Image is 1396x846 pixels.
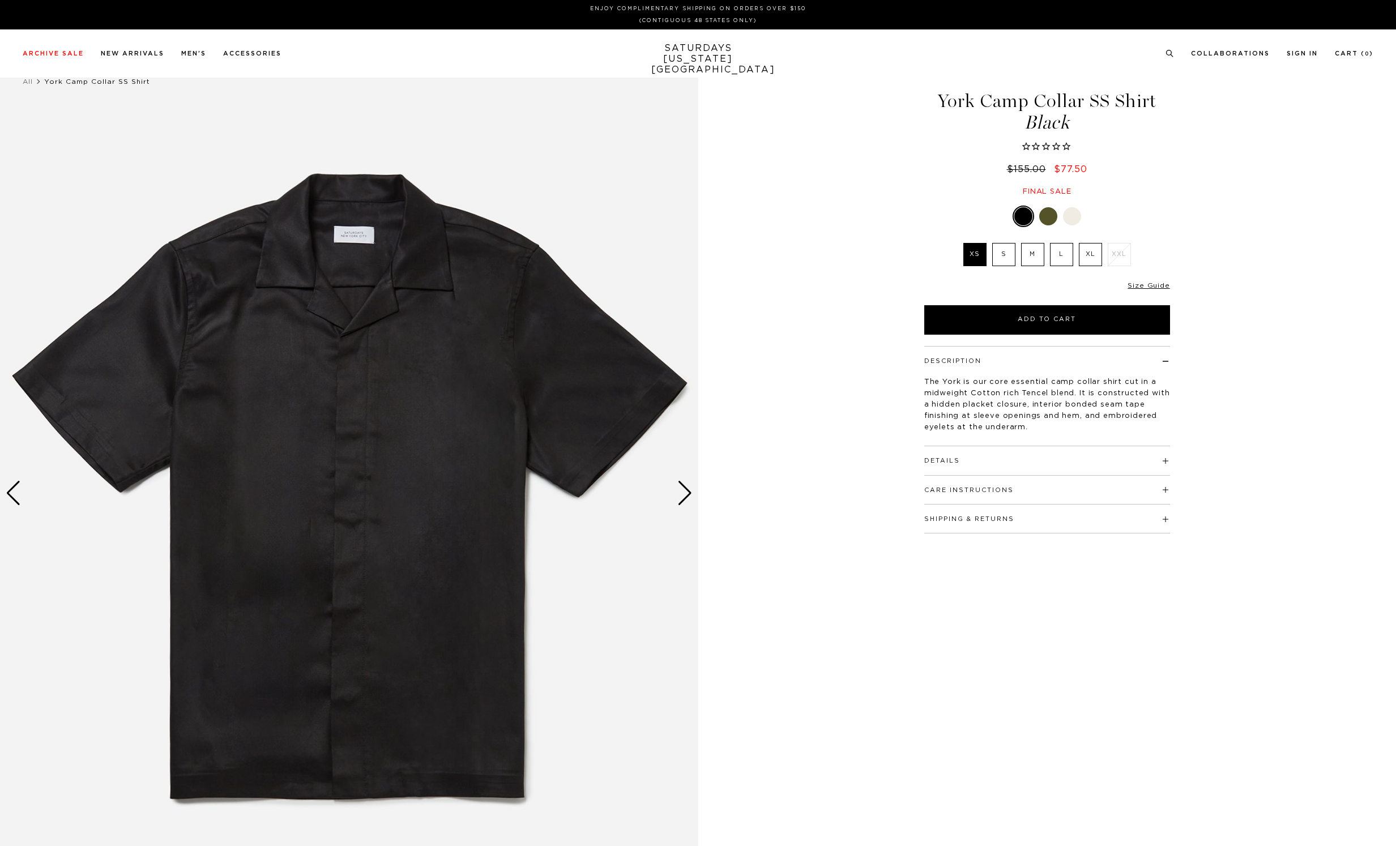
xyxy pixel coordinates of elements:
[23,78,33,85] a: All
[181,50,206,57] a: Men's
[651,43,745,75] a: SATURDAYS[US_STATE][GEOGRAPHIC_DATA]
[924,305,1170,335] button: Add to Cart
[924,516,1014,522] button: Shipping & Returns
[101,50,164,57] a: New Arrivals
[677,481,693,506] div: Next slide
[923,92,1172,132] h1: York Camp Collar SS Shirt
[923,141,1172,153] span: Rated 0.0 out of 5 stars 0 reviews
[923,187,1172,196] div: Final sale
[1079,243,1102,266] label: XL
[223,50,281,57] a: Accessories
[27,5,1369,13] p: Enjoy Complimentary Shipping on Orders Over $150
[1191,50,1270,57] a: Collaborations
[992,243,1015,266] label: S
[924,377,1170,433] p: The York is our core essential camp collar shirt cut in a midweight Cotton rich Tencel blend. It ...
[23,50,84,57] a: Archive Sale
[1365,52,1369,57] small: 0
[1128,282,1169,289] a: Size Guide
[924,358,981,364] button: Description
[1287,50,1318,57] a: Sign In
[1054,165,1087,174] span: $77.50
[924,487,1014,493] button: Care Instructions
[1007,165,1051,174] del: $155.00
[963,243,987,266] label: XS
[6,481,21,506] div: Previous slide
[1335,50,1373,57] a: Cart (0)
[1050,243,1073,266] label: L
[924,458,960,464] button: Details
[27,16,1369,25] p: (Contiguous 48 States Only)
[1021,243,1044,266] label: M
[44,78,150,85] span: York Camp Collar SS Shirt
[923,113,1172,132] span: Black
